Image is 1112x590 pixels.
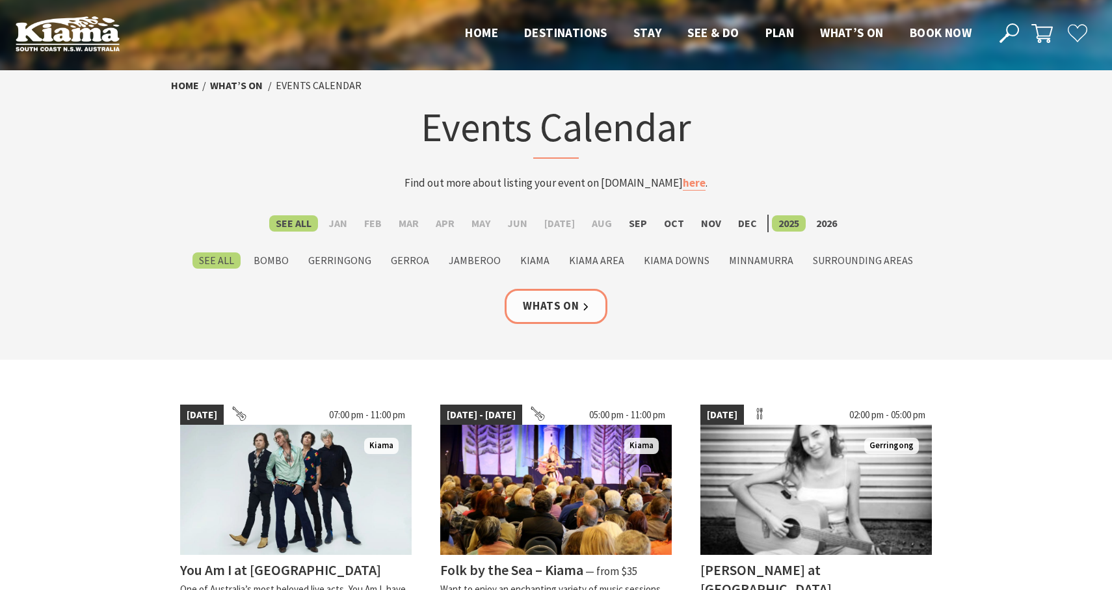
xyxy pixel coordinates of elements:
label: 2026 [810,215,843,232]
span: 07:00 pm - 11:00 pm [323,405,412,425]
a: here [683,176,706,191]
label: Aug [585,215,618,232]
span: Book now [910,25,972,40]
span: See & Do [687,25,739,40]
label: Feb [358,215,388,232]
span: [DATE] - [DATE] [440,405,522,425]
img: Tayah Larsen [700,425,932,555]
p: Find out more about listing your event on [DOMAIN_NAME] . [301,174,811,192]
label: Nov [695,215,728,232]
label: Mar [392,215,425,232]
label: May [465,215,497,232]
span: Kiama [624,438,659,454]
label: Gerroa [384,252,436,269]
label: Jun [501,215,534,232]
label: [DATE] [538,215,581,232]
label: Bombo [247,252,295,269]
nav: Main Menu [452,23,985,44]
img: Folk by the Sea - Showground Pavilion [440,425,672,555]
li: Events Calendar [276,77,362,94]
span: [DATE] [180,405,224,425]
span: ⁠— from $35 [585,564,637,578]
span: 02:00 pm - 05:00 pm [843,405,932,425]
label: 2025 [772,215,806,232]
h4: You Am I at [GEOGRAPHIC_DATA] [180,561,381,579]
label: See All [269,215,318,232]
a: What’s On [210,79,263,92]
label: Sep [622,215,654,232]
label: See All [192,252,241,269]
h4: Folk by the Sea – Kiama [440,561,583,579]
h1: Events Calendar [301,101,811,159]
label: Kiama Area [563,252,631,269]
a: Home [171,79,199,92]
span: [DATE] [700,405,744,425]
label: Kiama Downs [637,252,716,269]
label: Apr [429,215,461,232]
span: Kiama [364,438,399,454]
label: Gerringong [302,252,378,269]
label: Dec [732,215,763,232]
img: You Am I [180,425,412,555]
label: Minnamurra [722,252,800,269]
label: Oct [657,215,691,232]
label: Jamberoo [442,252,507,269]
img: Kiama Logo [16,16,120,51]
span: Gerringong [864,438,919,454]
span: 05:00 pm - 11:00 pm [583,405,672,425]
span: What’s On [820,25,884,40]
span: Plan [765,25,795,40]
span: Destinations [524,25,607,40]
label: Jan [322,215,354,232]
label: Surrounding Areas [806,252,920,269]
span: Home [465,25,498,40]
span: Stay [633,25,662,40]
a: Whats On [505,289,607,323]
label: Kiama [514,252,556,269]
